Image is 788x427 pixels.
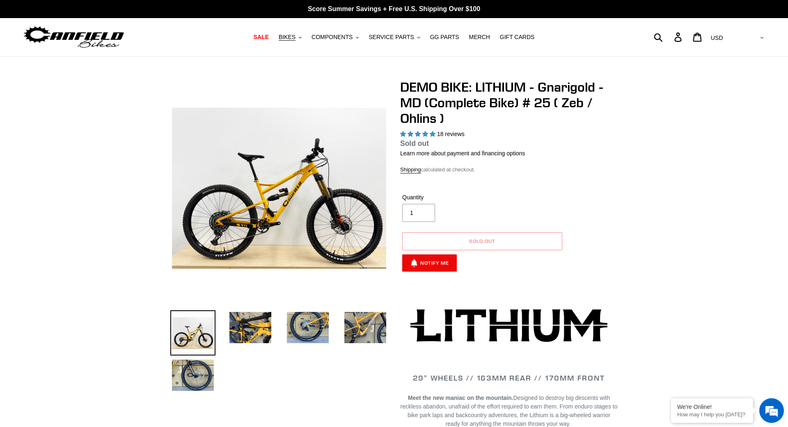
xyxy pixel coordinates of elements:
[677,411,747,418] p: How may I help you today?
[170,310,215,355] img: Load image into Gallery viewer, DEMO BIKE: LITHIUM - Gnarigold - MD (Complete Bike) # 25 ( Zeb / ...
[569,420,571,427] span: .
[369,34,414,41] span: SERVICE PARTS
[408,403,618,427] span: From enduro stages to bike park laps and backcountry adventures, the Lithium is a big-wheeled war...
[400,166,421,173] a: Shipping
[401,395,618,427] span: Designed to destroy big descents with reckless abandon, unafraid of the effort required to earn t...
[437,131,465,137] span: 18 reviews
[285,310,330,345] img: Load image into Gallery viewer, DEMO BIKE: LITHIUM - Gnarigold - MD (Complete Bike) # 25 ( Zeb / ...
[402,232,562,250] button: Sold out
[469,238,495,244] span: Sold out
[400,79,618,127] h1: DEMO BIKE: LITHIUM - Gnarigold - MD (Complete Bike) # 25 ( Zeb / Ohlins )
[23,24,125,50] img: Canfield Bikes
[430,34,459,41] span: GG PARTS
[413,373,605,383] span: 29" WHEELS // 163mm REAR // 170mm FRONT
[402,193,480,202] label: Quantity
[400,139,429,148] span: Sold out
[658,28,679,46] input: Search
[500,34,535,41] span: GIFT CARDS
[228,310,273,345] img: Load image into Gallery viewer, DEMO BIKE: LITHIUM - Gnarigold - MD (Complete Bike) # 25 ( Zeb / ...
[307,32,363,43] button: COMPONENTS
[312,34,353,41] span: COMPONENTS
[254,34,269,41] span: SALE
[496,32,539,43] a: GIFT CARDS
[400,131,437,137] span: 5.00 stars
[400,150,525,157] a: Learn more about payment and financing options
[400,166,618,174] div: calculated at checkout.
[677,404,747,410] div: We're Online!
[279,34,295,41] span: BIKES
[469,34,490,41] span: MERCH
[465,32,494,43] a: MERCH
[275,32,306,43] button: BIKES
[408,395,513,401] b: Meet the new maniac on the mountain.
[364,32,424,43] button: SERVICE PARTS
[410,309,607,342] img: Lithium-Logo_480x480.png
[170,358,215,393] img: Load image into Gallery viewer, DEMO BIKE: LITHIUM - Gnarigold - MD (Complete Bike) # 25 ( Zeb / ...
[343,310,388,345] img: Load image into Gallery viewer, DEMO BIKE: LITHIUM - Gnarigold - MD (Complete Bike) # 25 ( Zeb / ...
[402,254,457,272] button: Notify Me
[426,32,463,43] a: GG PARTS
[250,32,273,43] a: SALE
